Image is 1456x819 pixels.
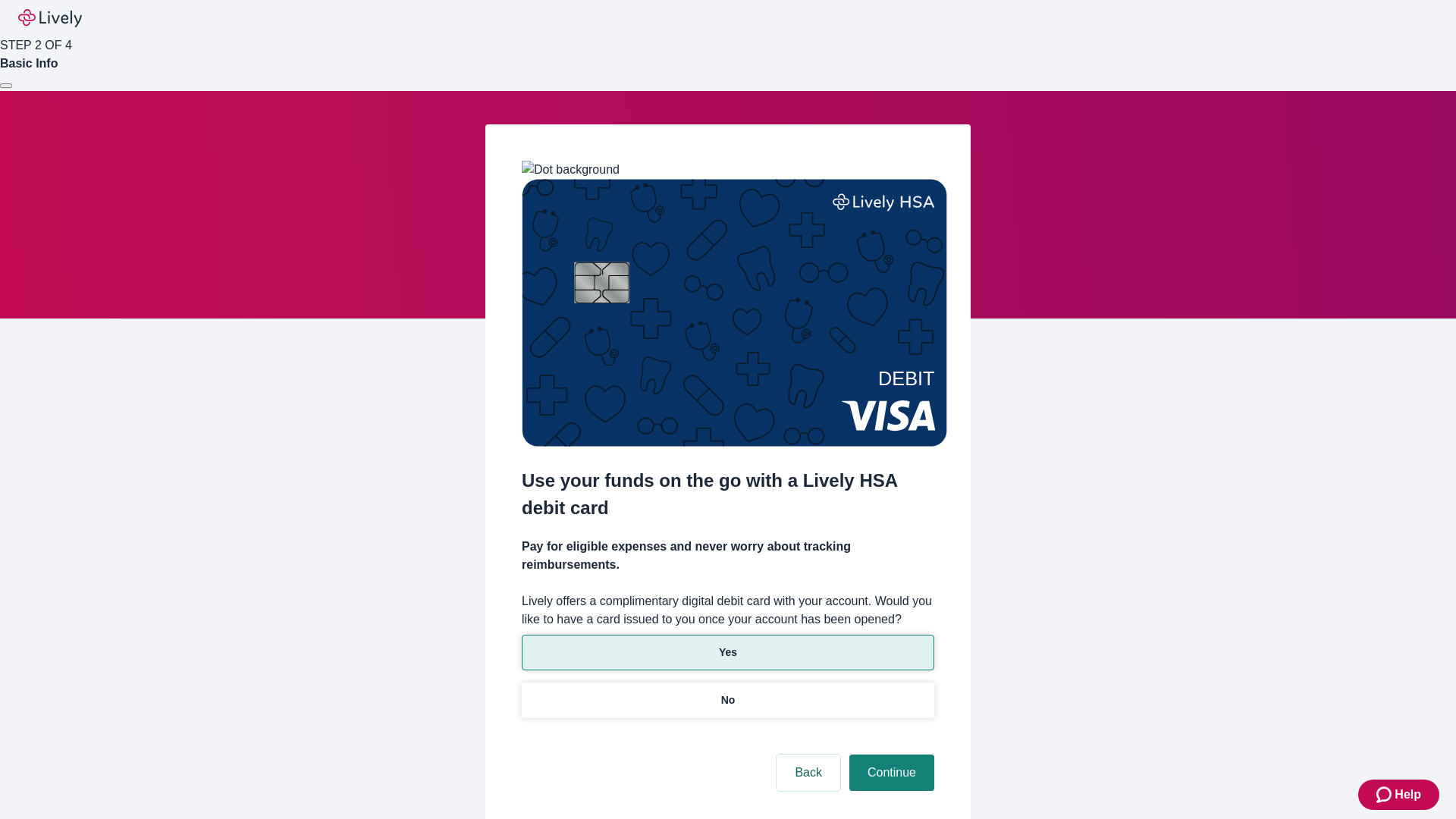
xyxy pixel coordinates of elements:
[721,692,736,708] p: No
[522,682,934,718] button: No
[522,467,934,522] h2: Use your funds on the go with a Lively HSA debit card
[522,179,947,447] img: Debit card
[849,755,934,791] button: Continue
[1376,786,1395,804] svg: Zendesk support icon
[522,161,620,179] img: Dot background
[1358,780,1439,810] button: Zendesk support iconHelp
[1395,786,1421,804] span: Help
[777,755,840,791] button: Back
[18,9,82,27] img: Lively
[522,538,934,574] h4: Pay for eligible expenses and never worry about tracking reimbursements.
[719,645,737,661] p: Yes
[522,592,934,629] label: Lively offers a complimentary digital debit card with your account. Would you like to have a card...
[522,635,934,670] button: Yes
